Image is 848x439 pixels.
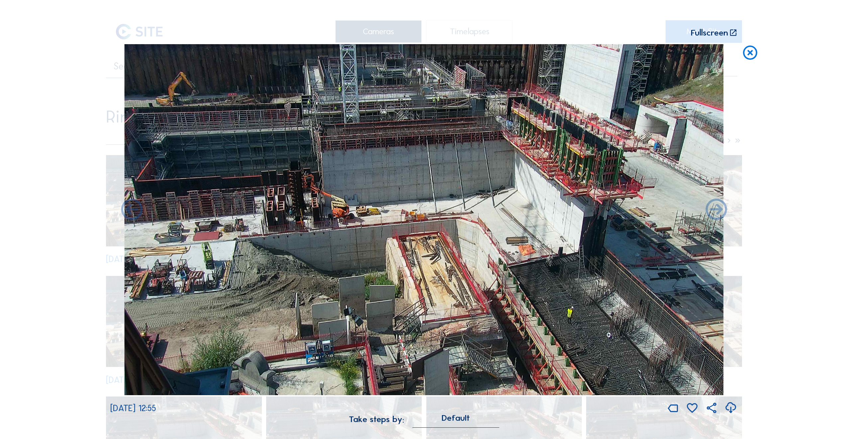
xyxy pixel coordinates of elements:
[349,415,404,424] div: Take steps by:
[110,403,156,413] span: [DATE] 12:55
[691,29,728,38] div: Fullscreen
[442,415,470,421] div: Default
[119,198,145,223] i: Forward
[703,198,729,223] i: Back
[124,44,723,395] img: Image
[413,415,499,428] div: Default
